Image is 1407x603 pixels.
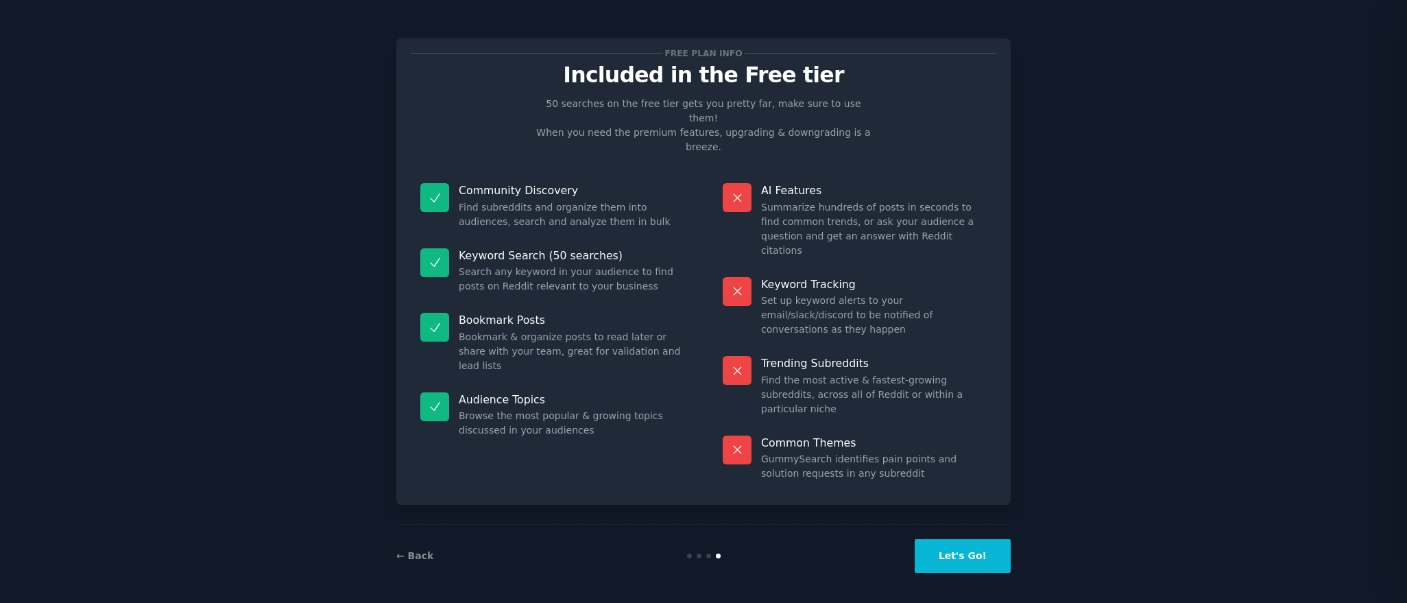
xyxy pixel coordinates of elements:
dd: GummySearch identifies pain points and solution requests in any subreddit [761,452,987,481]
p: Audience Topics [459,392,684,407]
dd: Find the most active & fastest-growing subreddits, across all of Reddit or within a particular niche [761,373,987,416]
span: Free plan info [662,46,745,60]
p: Keyword Search (50 searches) [459,248,684,263]
dd: Summarize hundreds of posts in seconds to find common trends, or ask your audience a question and... [761,200,987,258]
a: ← Back [396,550,433,561]
dd: Search any keyword in your audience to find posts on Reddit relevant to your business [459,265,684,294]
button: Let's Go! [915,539,1011,573]
p: AI Features [761,183,987,198]
p: Bookmark Posts [459,313,684,327]
p: 50 searches on the free tier gets you pretty far, make sure to use them! When you need the premiu... [531,97,876,154]
dd: Browse the most popular & growing topics discussed in your audiences [459,409,684,438]
dd: Set up keyword alerts to your email/slack/discord to be notified of conversations as they happen [761,294,987,337]
p: Keyword Tracking [761,277,987,292]
p: Included in the Free tier [411,63,996,87]
dd: Find subreddits and organize them into audiences, search and analyze them in bulk [459,200,684,229]
p: Common Themes [761,436,987,450]
p: Trending Subreddits [761,356,987,370]
dd: Bookmark & organize posts to read later or share with your team, great for validation and lead lists [459,330,684,373]
p: Community Discovery [459,183,684,198]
